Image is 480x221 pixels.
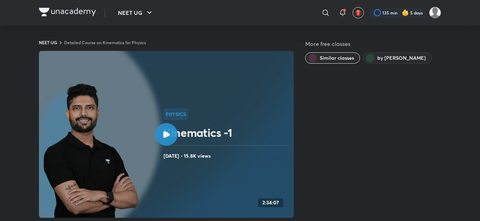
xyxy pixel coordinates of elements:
h2: Kinematics -1 [164,126,291,140]
img: Divya rakesh [429,7,441,19]
h5: More free classes [305,40,441,48]
h4: 2:34:07 [262,200,279,206]
span: by Prateek Jain [377,54,426,62]
img: avatar [355,10,361,16]
a: NEET UG [39,40,57,45]
img: streak [402,9,409,16]
img: Company Logo [39,8,96,16]
a: Company Logo [39,8,96,18]
a: Detailed Course on Kinematics for Physics [64,40,146,45]
button: by Prateek Jain [363,52,432,64]
span: Similar classes [320,54,354,62]
button: NEET UG [114,6,158,20]
button: Similar classes [305,52,360,64]
button: avatar [353,7,364,18]
h4: [DATE] • 15.8K views [164,151,291,161]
